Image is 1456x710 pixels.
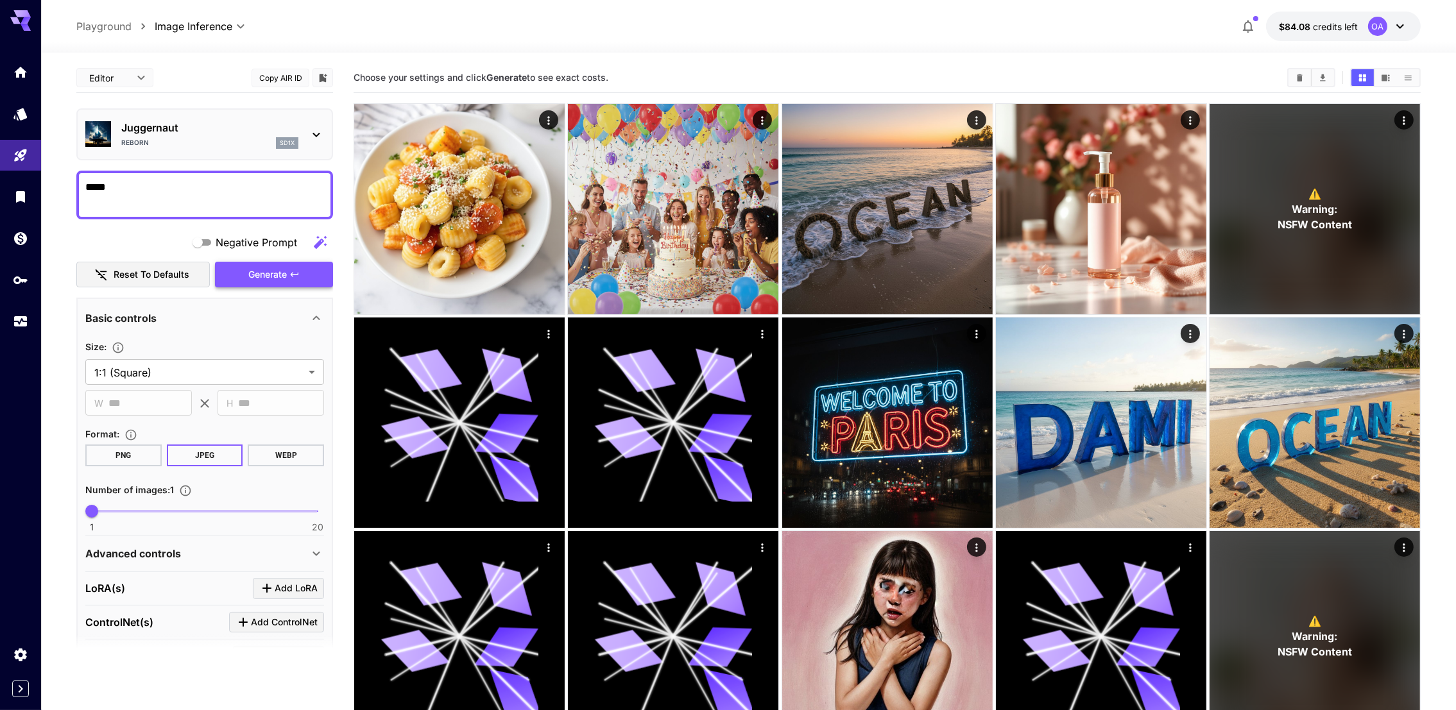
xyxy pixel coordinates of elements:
span: Editor [89,71,129,85]
div: JuggernautRebornsd1x [85,115,324,154]
button: Show media in video view [1375,69,1397,86]
div: Actions [1394,110,1414,130]
img: Z [354,104,565,314]
div: API Keys [13,272,28,288]
p: ControlNet(s) [85,614,153,630]
div: Advanced controls [85,538,324,569]
div: Usage [13,314,28,330]
div: Actions [967,110,986,130]
span: H [227,396,233,410]
img: 9k= [996,104,1206,314]
span: Choose your settings and click to see exact costs. [354,72,608,83]
p: Juggernaut [121,120,298,135]
div: OA [1368,17,1387,36]
button: Generate [215,262,333,288]
button: Copy AIR ID [252,69,309,87]
span: Format : [85,428,119,439]
div: Home [13,64,28,80]
span: Add ControlNet [251,614,318,630]
div: Actions [539,110,558,130]
span: Number of images : 1 [85,484,174,495]
div: Models [13,106,28,122]
button: Reset to defaults [76,262,210,288]
div: Actions [1394,324,1414,343]
b: Generate [486,72,527,83]
button: Add to library [317,70,329,85]
span: Image Inference [155,19,232,34]
div: Actions [753,324,772,343]
button: WEBP [248,444,324,466]
div: Wallet [13,230,28,246]
div: Actions [967,324,986,343]
button: Clear All [1289,69,1311,86]
div: Actions [539,537,558,557]
span: $84.08 [1279,21,1313,32]
button: Choose the file format for the output image. [119,428,142,441]
button: Click to add LoRA [253,578,324,599]
span: W [94,396,103,410]
div: Library [13,189,28,205]
p: Reborn [121,138,149,148]
span: 1:1 (Square) [94,365,304,380]
button: $84.08359OA [1266,12,1421,41]
div: $84.08359 [1279,20,1358,33]
div: Actions [967,537,986,557]
p: LoRA(s) [85,580,125,596]
span: NSFW Content [1278,644,1352,659]
div: Actions [1394,537,1414,557]
span: Add LoRA [275,580,318,596]
div: Actions [1181,537,1200,557]
img: 9k= [996,317,1206,528]
img: 9k= [782,104,993,314]
button: Download All [1312,69,1334,86]
button: Click to add ControlNet [229,612,324,633]
p: Advanced controls [85,546,181,561]
span: Size : [85,341,107,352]
button: Expand sidebar [12,680,29,697]
span: ⚠️ [1308,613,1321,629]
span: Warning: [1292,201,1337,217]
div: Basic controls [85,303,324,334]
img: 2Q== [1210,317,1420,528]
p: Basic controls [85,310,157,326]
div: Actions [753,537,772,557]
button: Specify how many images to generate in a single request. Each image generation will be charged se... [174,484,197,497]
nav: breadcrumb [76,19,155,34]
div: Settings [13,647,28,663]
span: 20 [312,521,323,534]
span: Generate [248,267,287,283]
div: Clear AllDownload All [1287,68,1335,87]
p: sd1x [280,139,295,148]
span: credits left [1313,21,1358,32]
img: 9k= [568,104,778,314]
button: Adjust the dimensions of the generated image by specifying its width and height in pixels, or sel... [107,341,130,354]
span: Warning: [1292,629,1337,644]
button: Show media in list view [1397,69,1419,86]
img: 2Q== [782,317,993,528]
a: Playground [76,19,132,34]
span: Negative Prompt [216,235,297,250]
div: Actions [1181,324,1200,343]
span: ⚠️ [1308,186,1321,201]
div: Playground [13,148,28,164]
button: Show media in grid view [1351,69,1374,86]
span: NSFW Content [1278,217,1352,232]
div: Actions [753,110,772,130]
div: Actions [539,324,558,343]
div: Show media in grid viewShow media in video viewShow media in list view [1350,68,1421,87]
button: PNG [85,444,162,466]
span: 1 [90,521,94,534]
div: Actions [1181,110,1200,130]
button: JPEG [167,444,243,466]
